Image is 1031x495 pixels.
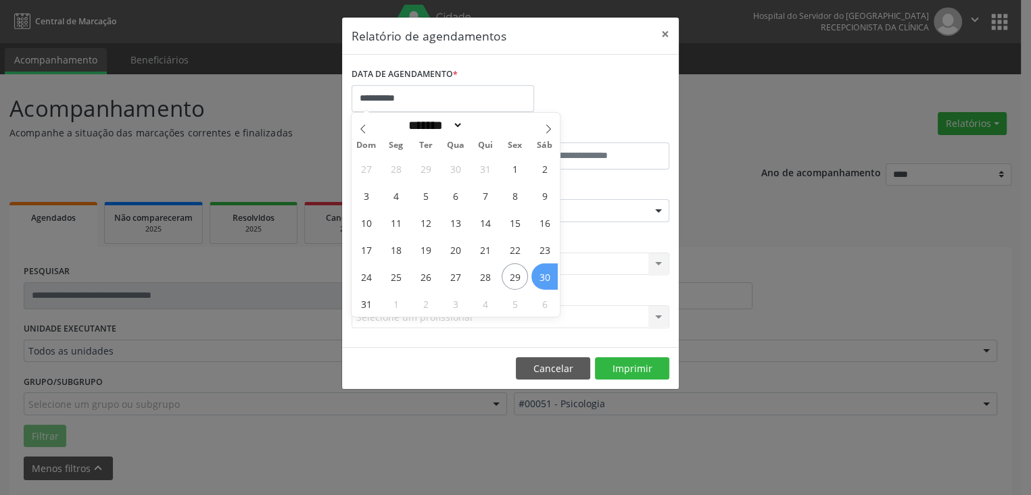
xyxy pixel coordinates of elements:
span: Agosto 27, 2025 [442,263,469,290]
span: Agosto 30, 2025 [531,263,558,290]
span: Agosto 17, 2025 [353,236,379,263]
span: Julho 28, 2025 [383,155,409,182]
span: Agosto 25, 2025 [383,263,409,290]
span: Julho 30, 2025 [442,155,469,182]
span: Agosto 5, 2025 [412,182,439,209]
span: Agosto 6, 2025 [442,182,469,209]
span: Agosto 21, 2025 [472,236,498,263]
span: Seg [381,141,411,150]
input: Year [463,118,508,132]
span: Agosto 16, 2025 [531,209,558,236]
span: Agosto 1, 2025 [502,155,528,182]
span: Agosto 8, 2025 [502,182,528,209]
span: Sex [500,141,530,150]
span: Agosto 4, 2025 [383,182,409,209]
span: Ter [411,141,441,150]
span: Agosto 14, 2025 [472,209,498,236]
span: Setembro 3, 2025 [442,290,469,317]
span: Agosto 26, 2025 [412,263,439,290]
span: Agosto 9, 2025 [531,182,558,209]
span: Agosto 31, 2025 [353,290,379,317]
span: Agosto 29, 2025 [502,263,528,290]
span: Dom [352,141,381,150]
span: Agosto 12, 2025 [412,209,439,236]
button: Cancelar [516,357,590,380]
span: Agosto 22, 2025 [502,236,528,263]
span: Agosto 19, 2025 [412,236,439,263]
span: Agosto 20, 2025 [442,236,469,263]
span: Julho 27, 2025 [353,155,379,182]
button: Close [652,18,679,51]
span: Sáb [530,141,560,150]
span: Qui [471,141,500,150]
span: Setembro 2, 2025 [412,290,439,317]
span: Agosto 28, 2025 [472,263,498,290]
span: Julho 29, 2025 [412,155,439,182]
label: DATA DE AGENDAMENTO [352,64,458,85]
span: Agosto 7, 2025 [472,182,498,209]
span: Agosto 10, 2025 [353,209,379,236]
span: Setembro 1, 2025 [383,290,409,317]
span: Agosto 11, 2025 [383,209,409,236]
select: Month [404,118,463,132]
h5: Relatório de agendamentos [352,27,506,45]
span: Qua [441,141,471,150]
span: Setembro 5, 2025 [502,290,528,317]
span: Setembro 6, 2025 [531,290,558,317]
span: Agosto 3, 2025 [353,182,379,209]
span: Agosto 15, 2025 [502,209,528,236]
span: Agosto 23, 2025 [531,236,558,263]
button: Imprimir [595,357,669,380]
label: ATÉ [514,122,669,142]
span: Agosto 18, 2025 [383,236,409,263]
span: Setembro 4, 2025 [472,290,498,317]
span: Agosto 24, 2025 [353,263,379,290]
span: Agosto 13, 2025 [442,209,469,236]
span: Agosto 2, 2025 [531,155,558,182]
span: Julho 31, 2025 [472,155,498,182]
